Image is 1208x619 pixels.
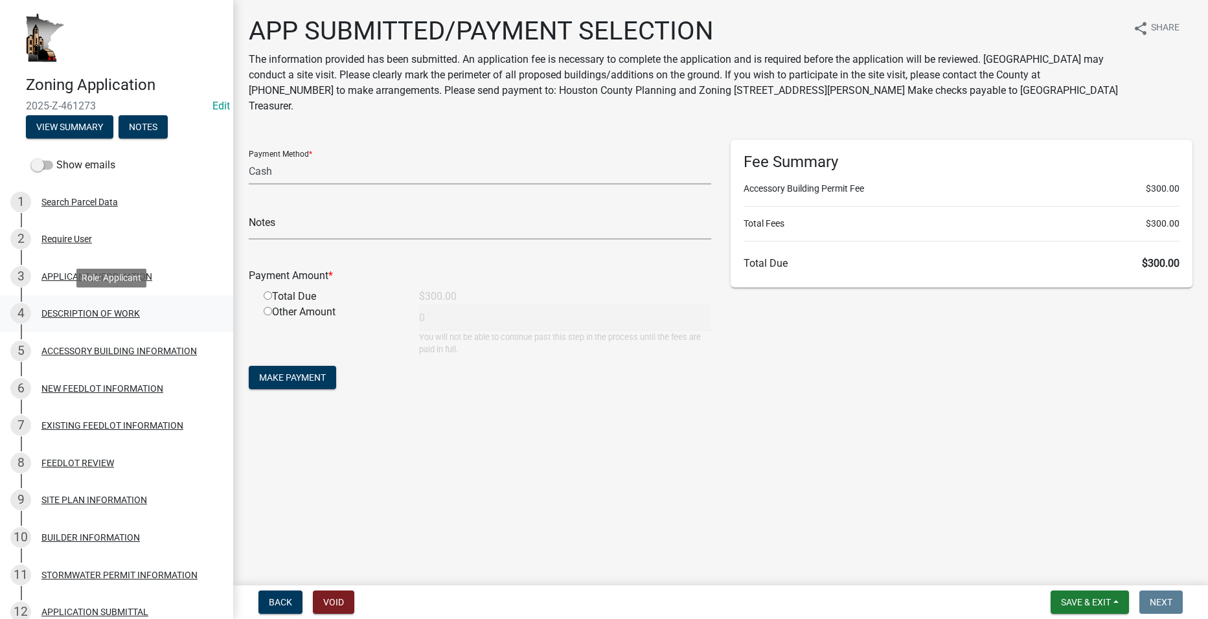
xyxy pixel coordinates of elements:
div: 2 [10,229,31,249]
i: share [1133,21,1148,36]
div: STORMWATER PERMIT INFORMATION [41,570,198,580]
h6: Fee Summary [744,153,1180,172]
div: Search Parcel Data [41,197,118,207]
wm-modal-confirm: Summary [26,122,113,133]
div: 3 [10,266,31,287]
div: Role: Applicant [76,269,146,287]
button: View Summary [26,115,113,139]
div: 11 [10,565,31,585]
span: $300.00 [1146,217,1180,231]
span: $300.00 [1142,257,1180,269]
span: 2025-Z-461273 [26,100,207,112]
div: 6 [10,378,31,399]
button: shareShare [1123,16,1190,41]
span: Make Payment [259,372,326,383]
div: Require User [41,234,92,243]
div: Payment Amount [239,268,721,284]
div: BUILDER INFORMATION [41,533,140,542]
button: Make Payment [249,366,336,389]
span: Next [1150,597,1172,607]
button: Save & Exit [1051,591,1129,614]
h4: Zoning Application [26,76,223,95]
div: 10 [10,527,31,548]
label: Show emails [31,157,115,173]
div: 1 [10,192,31,212]
img: Houston County, Minnesota [26,14,65,62]
div: SITE PLAN INFORMATION [41,495,147,504]
wm-modal-confirm: Notes [119,122,168,133]
wm-modal-confirm: Edit Application Number [212,100,230,112]
h1: APP SUBMITTED/PAYMENT SELECTION [249,16,1123,47]
div: 8 [10,453,31,473]
button: Next [1139,591,1183,614]
div: APPLICATION SUBMITTAL [41,607,148,616]
p: The information provided has been submitted. An application fee is necessary to complete the appl... [249,52,1123,114]
span: Save & Exit [1061,597,1111,607]
div: 9 [10,490,31,510]
button: Back [258,591,302,614]
button: Notes [119,115,168,139]
div: 7 [10,415,31,436]
span: $300.00 [1146,182,1180,196]
div: ACCESSORY BUILDING INFORMATION [41,346,197,355]
button: Void [313,591,354,614]
div: Other Amount [254,304,409,355]
h6: Total Due [744,257,1180,269]
a: Edit [212,100,230,112]
div: FEEDLOT REVIEW [41,458,114,467]
div: NEW FEEDLOT INFORMATION [41,384,163,393]
div: APPLICANT INFORMATION [41,272,152,281]
div: Total Due [254,289,409,304]
span: Back [269,597,292,607]
span: Share [1151,21,1180,36]
div: EXISTING FEEDLOT INFORMATION [41,421,183,430]
div: 5 [10,341,31,361]
li: Accessory Building Permit Fee [744,182,1180,196]
li: Total Fees [744,217,1180,231]
div: DESCRIPTION OF WORK [41,309,140,318]
div: 4 [10,303,31,324]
